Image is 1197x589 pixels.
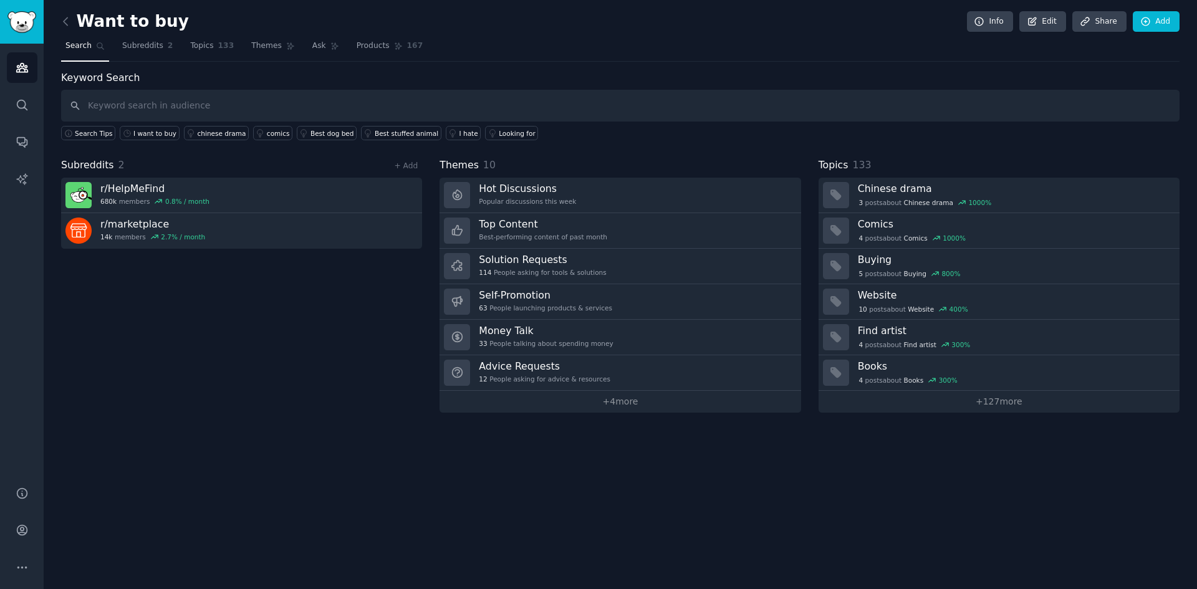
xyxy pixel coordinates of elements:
[161,232,205,241] div: 2.7 % / month
[184,126,249,140] a: chinese drama
[198,129,246,138] div: chinese drama
[479,304,487,312] span: 63
[440,178,800,213] a: Hot DiscussionsPopular discussions this week
[479,232,607,241] div: Best-performing content of past month
[312,41,326,52] span: Ask
[407,41,423,52] span: 167
[858,182,1171,195] h3: Chinese drama
[908,305,934,314] span: Website
[479,218,607,231] h3: Top Content
[61,158,114,173] span: Subreddits
[904,340,936,349] span: Find artist
[1133,11,1180,32] a: Add
[819,178,1180,213] a: Chinese drama3postsaboutChinese drama1000%
[186,36,238,62] a: Topics133
[267,129,290,138] div: comics
[218,41,234,52] span: 133
[479,339,487,348] span: 33
[479,304,612,312] div: People launching products & services
[459,129,478,138] div: I hate
[361,126,441,140] a: Best stuffed animal
[165,197,209,206] div: 0.8 % / month
[100,197,209,206] div: members
[61,12,189,32] h2: Want to buy
[479,182,576,195] h3: Hot Discussions
[61,36,109,62] a: Search
[375,129,438,138] div: Best stuffed animal
[858,305,867,314] span: 10
[61,72,140,84] label: Keyword Search
[858,360,1171,373] h3: Books
[858,324,1171,337] h3: Find artist
[858,218,1171,231] h3: Comics
[858,198,863,207] span: 3
[485,126,538,140] a: Looking for
[858,339,971,350] div: post s about
[819,391,1180,413] a: +127more
[100,232,205,241] div: members
[394,161,418,170] a: + Add
[852,159,871,171] span: 133
[951,340,970,349] div: 300 %
[479,268,606,277] div: People asking for tools & solutions
[858,375,959,386] div: post s about
[499,129,536,138] div: Looking for
[819,158,848,173] span: Topics
[479,289,612,302] h3: Self-Promotion
[904,234,928,242] span: Comics
[479,197,576,206] div: Popular discussions this week
[440,249,800,284] a: Solution Requests114People asking for tools & solutions
[440,213,800,249] a: Top ContentBest-performing content of past month
[297,126,357,140] a: Best dog bed
[819,213,1180,249] a: Comics4postsaboutComics1000%
[819,284,1180,320] a: Website10postsaboutWebsite400%
[858,289,1171,302] h3: Website
[904,198,953,207] span: Chinese drama
[1019,11,1066,32] a: Edit
[858,304,969,315] div: post s about
[310,129,353,138] div: Best dog bed
[479,324,613,337] h3: Money Talk
[65,218,92,244] img: marketplace
[247,36,299,62] a: Themes
[440,320,800,355] a: Money Talk33People talking about spending money
[949,305,968,314] div: 400 %
[858,269,863,278] span: 5
[352,36,427,62] a: Products167
[308,36,344,62] a: Ask
[858,197,993,208] div: post s about
[253,126,292,140] a: comics
[941,269,960,278] div: 800 %
[190,41,213,52] span: Topics
[968,198,991,207] div: 1000 %
[479,268,491,277] span: 114
[819,355,1180,391] a: Books4postsaboutBooks300%
[479,375,487,383] span: 12
[100,182,209,195] h3: r/ HelpMeFind
[118,159,125,171] span: 2
[440,355,800,391] a: Advice Requests12People asking for advice & resources
[904,269,926,278] span: Buying
[943,234,966,242] div: 1000 %
[1072,11,1126,32] a: Share
[7,11,36,33] img: GummySearch logo
[440,284,800,320] a: Self-Promotion63People launching products & services
[819,320,1180,355] a: Find artist4postsaboutFind artist300%
[100,197,117,206] span: 680k
[100,218,205,231] h3: r/ marketplace
[61,126,115,140] button: Search Tips
[483,159,496,171] span: 10
[65,41,92,52] span: Search
[479,375,610,383] div: People asking for advice & resources
[858,268,962,279] div: post s about
[122,41,163,52] span: Subreddits
[61,178,422,213] a: r/HelpMeFind680kmembers0.8% / month
[251,41,282,52] span: Themes
[904,376,924,385] span: Books
[118,36,177,62] a: Subreddits2
[479,360,610,373] h3: Advice Requests
[858,234,863,242] span: 4
[858,232,967,244] div: post s about
[133,129,176,138] div: I want to buy
[61,213,422,249] a: r/marketplace14kmembers2.7% / month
